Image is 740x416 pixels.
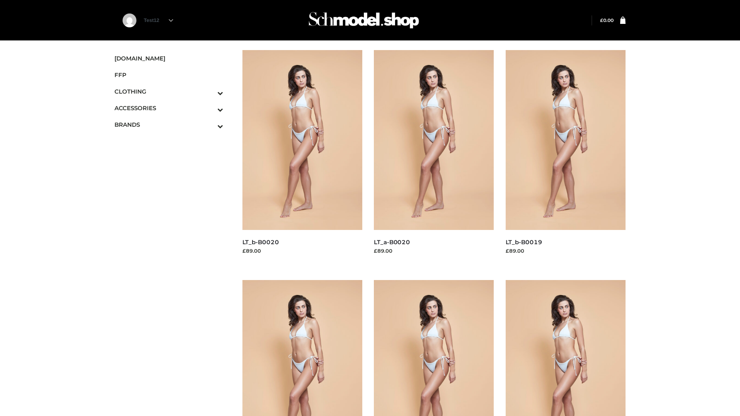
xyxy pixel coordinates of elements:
a: Read more [242,256,271,262]
button: Toggle Submenu [196,83,223,100]
a: Read more [374,256,402,262]
img: Schmodel Admin 964 [306,5,422,35]
a: FFP [114,67,223,83]
span: £ [600,17,603,23]
a: £0.00 [600,17,614,23]
span: ACCESSORIES [114,104,223,112]
a: Test12 [144,17,173,23]
a: CLOTHINGToggle Submenu [114,83,223,100]
span: [DOMAIN_NAME] [114,54,223,63]
div: £89.00 [506,247,626,255]
bdi: 0.00 [600,17,614,23]
button: Toggle Submenu [196,100,223,116]
div: £89.00 [242,247,363,255]
a: [DOMAIN_NAME] [114,50,223,67]
a: LT_b-B0020 [242,238,279,246]
a: LT_a-B0020 [374,238,410,246]
span: BRANDS [114,120,223,129]
span: FFP [114,70,223,79]
span: CLOTHING [114,87,223,96]
a: Read more [506,256,534,262]
a: LT_b-B0019 [506,238,542,246]
button: Toggle Submenu [196,116,223,133]
a: BRANDSToggle Submenu [114,116,223,133]
a: ACCESSORIESToggle Submenu [114,100,223,116]
div: £89.00 [374,247,494,255]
